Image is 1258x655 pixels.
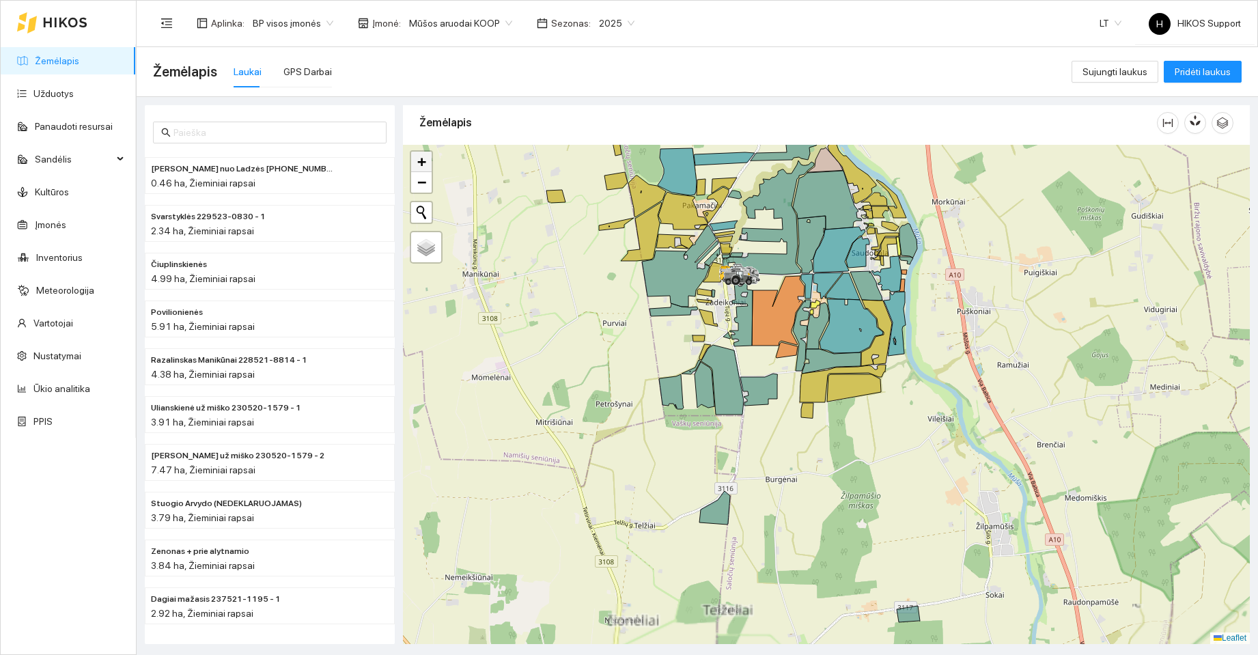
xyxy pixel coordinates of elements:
[36,285,94,296] a: Meteorologija
[151,321,255,332] span: 5.91 ha, Žieminiai rapsai
[411,152,432,172] a: Zoom in
[33,318,73,329] a: Vartotojai
[234,64,262,79] div: Laukai
[33,383,90,394] a: Ūkio analitika
[151,225,254,236] span: 2.34 ha, Žieminiai rapsai
[1164,61,1242,83] button: Pridėti laukus
[35,55,79,66] a: Žemėlapis
[417,153,426,170] span: +
[151,258,207,271] span: Čiuplinskienės
[160,17,173,29] span: menu-fold
[599,13,634,33] span: 2025
[33,416,53,427] a: PPIS
[153,10,180,37] button: menu-fold
[1100,13,1121,33] span: LT
[151,464,255,475] span: 7.47 ha, Žieminiai rapsai
[1175,64,1231,79] span: Pridėti laukus
[151,608,253,619] span: 2.92 ha, Žieminiai rapsai
[151,417,254,428] span: 3.91 ha, Žieminiai rapsai
[161,128,171,137] span: search
[253,13,333,33] span: BP visos įmonės
[1164,66,1242,77] a: Pridėti laukus
[1072,61,1158,83] button: Sujungti laukus
[151,354,307,367] span: Razalinskas Manikūnai 228521-8814 - 1
[151,449,324,462] span: Nakvosienė už miško 230520-1579 - 2
[1157,112,1179,134] button: column-width
[1158,117,1178,128] span: column-width
[1082,64,1147,79] span: Sujungti laukus
[151,178,255,189] span: 0.46 ha, Žieminiai rapsai
[1072,66,1158,77] a: Sujungti laukus
[151,560,255,571] span: 3.84 ha, Žieminiai rapsai
[151,545,249,558] span: Zenonas + prie alytnamio
[153,61,217,83] span: Žemėlapis
[33,350,81,361] a: Nustatymai
[36,252,83,263] a: Inventorius
[211,16,244,31] span: Aplinka :
[537,18,548,29] span: calendar
[417,173,426,191] span: −
[1149,18,1241,29] span: HIKOS Support
[411,172,432,193] a: Zoom out
[551,16,591,31] span: Sezonas :
[151,497,302,510] span: Stuogio Arvydo (NEDEKLARUOJAMAS)
[151,306,203,319] span: Povilionienės
[411,202,432,223] button: Initiate a new search
[372,16,401,31] span: Įmonė :
[151,402,301,415] span: Ulianskienė už miško 230520-1579 - 1
[283,64,332,79] div: GPS Darbai
[411,232,441,262] a: Layers
[35,219,66,230] a: Įmonės
[419,103,1157,142] div: Žemėlapis
[33,88,74,99] a: Užduotys
[1156,13,1163,35] span: H
[35,145,113,173] span: Sandėlis
[151,163,334,176] span: Paškevičiaus Felikso nuo Ladzės (2) 229525-2470 - 2
[358,18,369,29] span: shop
[173,125,378,140] input: Paieška
[151,273,255,284] span: 4.99 ha, Žieminiai rapsai
[151,210,266,223] span: Svarstyklės 229523-0830 - 1
[151,369,255,380] span: 4.38 ha, Žieminiai rapsai
[35,121,113,132] a: Panaudoti resursai
[151,512,254,523] span: 3.79 ha, Žieminiai rapsai
[197,18,208,29] span: layout
[35,186,69,197] a: Kultūros
[151,593,281,606] span: Dagiai mažasis 237521-1195 - 1
[1214,633,1246,643] a: Leaflet
[409,13,512,33] span: Mūšos aruodai KOOP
